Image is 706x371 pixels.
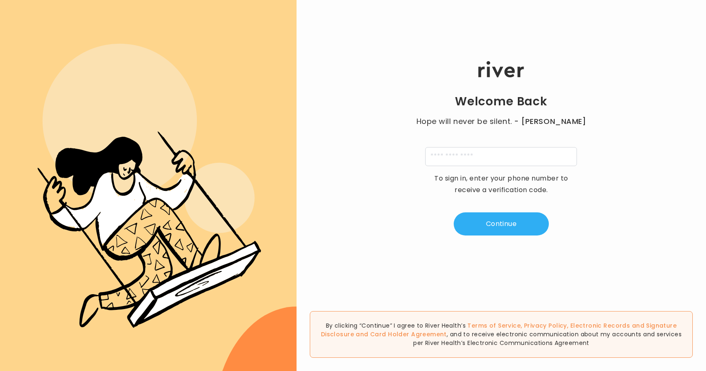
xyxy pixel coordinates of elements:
[413,330,682,347] span: , and to receive electronic communication about my accounts and services per River Health’s Elect...
[524,321,567,330] a: Privacy Policy
[310,311,693,358] div: By clicking “Continue” I agree to River Health’s
[514,116,586,127] span: - [PERSON_NAME]
[455,94,548,109] h1: Welcome Back
[429,173,574,196] p: To sign in, enter your phone number to receive a verification code.
[321,321,677,338] a: Electronic Records and Signature Disclosure
[408,116,594,127] p: Hope will never be silent.
[454,212,549,235] button: Continue
[467,321,521,330] a: Terms of Service
[370,330,447,338] a: Card Holder Agreement
[321,321,677,338] span: , , and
